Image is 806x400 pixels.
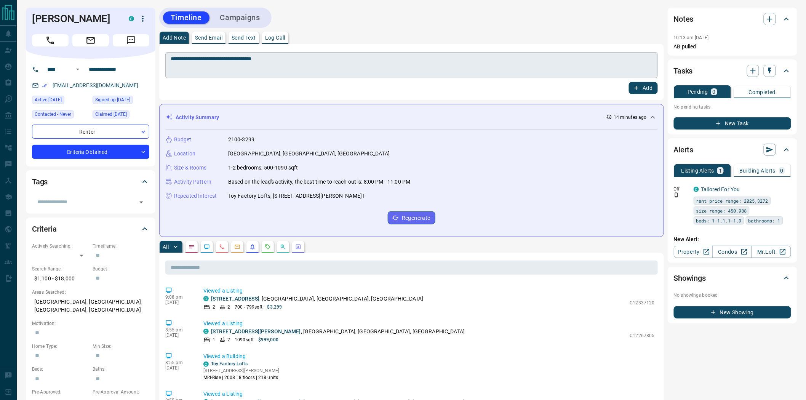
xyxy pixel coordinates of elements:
div: Showings [674,269,791,287]
p: All [163,244,169,250]
div: condos.ca [694,187,699,192]
p: New Alert: [674,235,791,243]
div: condos.ca [203,329,209,334]
div: Renter [32,125,149,139]
span: Contacted - Never [35,110,71,118]
h2: Tasks [674,65,693,77]
p: Size & Rooms [174,164,207,172]
p: [STREET_ADDRESS][PERSON_NAME] [203,367,279,374]
p: 1 [719,168,722,173]
a: Toy Factory Lofts [211,361,248,366]
p: C12267805 [630,332,655,339]
svg: Emails [234,244,240,250]
span: Active [DATE] [35,96,62,104]
p: 0 [780,168,784,173]
p: 10:13 am [DATE] [674,35,709,40]
span: size range: 450,988 [696,207,747,214]
p: Add Note [163,35,186,40]
p: Search Range: [32,266,89,272]
svg: Lead Browsing Activity [204,244,210,250]
h2: Showings [674,272,706,284]
span: Signed up [DATE] [95,96,130,104]
span: Call [32,34,69,46]
button: Open [136,197,147,208]
p: Pre-Approved: [32,389,89,395]
p: [DATE] [165,333,192,338]
button: Open [73,65,82,74]
p: Completed [749,90,776,95]
p: 1 [213,336,215,343]
p: Send Email [195,35,222,40]
p: 1090 sqft [235,336,254,343]
div: Tags [32,173,149,191]
div: Alerts [674,141,791,159]
div: Tue Sep 24 2024 [93,110,149,121]
p: Areas Searched: [32,289,149,296]
p: 1-2 bedrooms, 500-1090 sqft [228,164,298,172]
svg: Requests [265,244,271,250]
p: Viewed a Listing [203,320,655,328]
p: Viewed a Listing [203,287,655,295]
button: Timeline [163,11,209,24]
p: [GEOGRAPHIC_DATA], [GEOGRAPHIC_DATA], [GEOGRAPHIC_DATA], [GEOGRAPHIC_DATA] [32,296,149,316]
p: Actively Searching: [32,243,89,250]
div: Tasks [674,62,791,80]
p: $3,299 [267,304,282,310]
div: condos.ca [129,16,134,21]
p: 2100-3299 [228,136,254,144]
p: Timeframe: [93,243,149,250]
span: beds: 1-1,1.1-1.9 [696,217,742,224]
svg: Push Notification Only [674,192,679,198]
a: [STREET_ADDRESS][PERSON_NAME] [211,328,301,334]
div: Criteria Obtained [32,145,149,159]
p: Building Alerts [740,168,776,173]
p: 2 [227,304,230,310]
p: $1,100 - $18,000 [32,272,89,285]
a: Tailored For You [701,186,740,192]
span: bathrooms: 1 [748,217,780,224]
p: No showings booked [674,292,791,299]
div: Notes [674,10,791,28]
div: condos.ca [203,362,209,367]
p: Beds: [32,366,89,373]
h2: Alerts [674,144,694,156]
p: Baths: [93,366,149,373]
p: Off [674,186,689,192]
a: [STREET_ADDRESS] [211,296,259,302]
p: Send Text [232,35,256,40]
p: 2 [227,336,230,343]
p: 8:55 pm [165,327,192,333]
svg: Email Verified [42,83,47,88]
div: Criteria [32,220,149,238]
p: No pending tasks [674,101,791,113]
span: Claimed [DATE] [95,110,127,118]
p: Pending [688,89,708,94]
div: Mon Aug 11 2025 [32,96,89,106]
h2: Tags [32,176,48,188]
p: Pre-Approval Amount: [93,389,149,395]
div: Activity Summary14 minutes ago [166,110,657,125]
p: Home Type: [32,343,89,350]
p: [GEOGRAPHIC_DATA], [GEOGRAPHIC_DATA], [GEOGRAPHIC_DATA] [228,150,390,158]
p: Location [174,150,195,158]
span: rent price range: 2025,3272 [696,197,768,205]
p: 2 [213,304,215,310]
button: Regenerate [388,211,435,224]
a: [EMAIL_ADDRESS][DOMAIN_NAME] [53,82,139,88]
button: Add [629,82,658,94]
svg: Opportunities [280,244,286,250]
h1: [PERSON_NAME] [32,13,117,25]
div: Fri Jan 26 2024 [93,96,149,106]
p: Repeated Interest [174,192,217,200]
p: Budget: [93,266,149,272]
p: 0 [713,89,716,94]
p: 700 - 799 sqft [235,304,262,310]
p: Mid-Rise | 2008 | 8 floors | 218 units [203,374,279,381]
span: Message [113,34,149,46]
p: Activity Pattern [174,178,211,186]
p: Toy Factory Lofts, [STREET_ADDRESS][PERSON_NAME] Ⅰ [228,192,365,200]
button: New Task [674,117,791,130]
svg: Agent Actions [295,244,301,250]
p: 9:08 pm [165,294,192,300]
svg: Notes [189,244,195,250]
